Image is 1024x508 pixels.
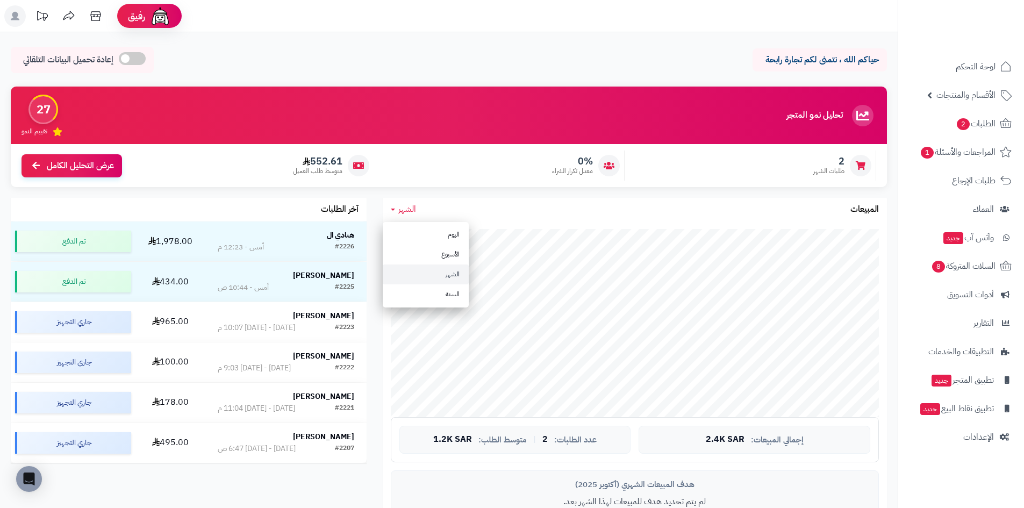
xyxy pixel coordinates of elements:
span: | [533,435,536,443]
span: التقارير [973,316,994,331]
strong: هنادي ال [327,230,354,241]
span: 2 [813,155,844,167]
span: جديد [920,403,940,415]
h3: آخر الطلبات [321,205,359,214]
span: المراجعات والأسئلة [920,145,996,160]
a: السلات المتروكة8 [905,253,1018,279]
h3: المبيعات [850,205,879,214]
a: السنة [383,284,469,304]
span: تقييم النمو [22,127,47,136]
td: 434.00 [135,262,205,302]
span: تطبيق المتجر [930,373,994,388]
span: عدد الطلبات: [554,435,597,445]
span: لوحة التحكم [956,59,996,74]
span: التطبيقات والخدمات [928,344,994,359]
span: الطلبات [956,116,996,131]
a: الطلبات2 [905,111,1018,137]
span: 2 [957,118,970,130]
a: تطبيق المتجرجديد [905,367,1018,393]
strong: [PERSON_NAME] [293,391,354,402]
a: وآتس آبجديد [905,225,1018,251]
a: الشهر [391,203,416,216]
td: 178.00 [135,383,205,423]
div: [DATE] - [DATE] 6:47 ص [218,443,296,454]
a: التطبيقات والخدمات [905,339,1018,364]
p: حياكم الله ، نتمنى لكم تجارة رابحة [761,54,879,66]
span: 552.61 [293,155,342,167]
span: جديد [943,232,963,244]
a: المراجعات والأسئلة1 [905,139,1018,165]
a: اليوم [383,225,469,245]
span: أدوات التسويق [947,287,994,302]
strong: [PERSON_NAME] [293,270,354,281]
img: logo-2.png [951,30,1014,53]
a: التقارير [905,310,1018,336]
span: 0% [552,155,593,167]
strong: [PERSON_NAME] [293,431,354,442]
div: هدف المبيعات الشهري (أكتوبر 2025) [399,479,870,490]
span: الشهر [398,203,416,216]
strong: [PERSON_NAME] [293,310,354,321]
span: إعادة تحميل البيانات التلقائي [23,54,113,66]
span: 1 [921,147,934,159]
div: [DATE] - [DATE] 9:03 م [218,363,291,374]
a: الإعدادات [905,424,1018,450]
div: تم الدفع [15,271,131,292]
span: تطبيق نقاط البيع [919,401,994,416]
span: متوسط طلب العميل [293,167,342,176]
div: #2226 [335,242,354,253]
div: #2223 [335,323,354,333]
span: الأقسام والمنتجات [936,88,996,103]
span: عرض التحليل الكامل [47,160,114,172]
a: الشهر [383,264,469,284]
td: 100.00 [135,342,205,382]
div: #2222 [335,363,354,374]
div: أمس - 10:44 ص [218,282,269,293]
span: طلبات الشهر [813,167,844,176]
div: [DATE] - [DATE] 10:07 م [218,323,295,333]
div: جاري التجهيز [15,432,131,454]
a: تطبيق نقاط البيعجديد [905,396,1018,421]
td: 965.00 [135,302,205,342]
div: جاري التجهيز [15,352,131,373]
span: معدل تكرار الشراء [552,167,593,176]
a: الأسبوع [383,245,469,264]
div: #2225 [335,282,354,293]
span: وآتس آب [942,230,994,245]
span: 1.2K SAR [433,435,472,445]
div: Open Intercom Messenger [16,466,42,492]
div: جاري التجهيز [15,392,131,413]
div: أمس - 12:23 م [218,242,264,253]
span: 2.4K SAR [706,435,744,445]
div: #2207 [335,443,354,454]
td: 1,978.00 [135,221,205,261]
span: متوسط الطلب: [478,435,527,445]
a: لوحة التحكم [905,54,1018,80]
img: ai-face.png [149,5,171,27]
a: عرض التحليل الكامل [22,154,122,177]
strong: [PERSON_NAME] [293,350,354,362]
a: أدوات التسويق [905,282,1018,307]
span: الإعدادات [963,430,994,445]
span: إجمالي المبيعات: [751,435,804,445]
span: 2 [542,435,548,445]
span: جديد [932,375,951,387]
span: العملاء [973,202,994,217]
a: تحديثات المنصة [28,5,55,30]
div: [DATE] - [DATE] 11:04 م [218,403,295,414]
td: 495.00 [135,423,205,463]
div: #2221 [335,403,354,414]
h3: تحليل نمو المتجر [786,111,843,120]
div: تم الدفع [15,231,131,252]
p: لم يتم تحديد هدف للمبيعات لهذا الشهر بعد. [399,496,870,508]
a: طلبات الإرجاع [905,168,1018,194]
span: طلبات الإرجاع [952,173,996,188]
span: رفيق [128,10,145,23]
div: جاري التجهيز [15,311,131,333]
a: العملاء [905,196,1018,222]
span: السلات المتروكة [931,259,996,274]
span: 8 [932,261,945,273]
